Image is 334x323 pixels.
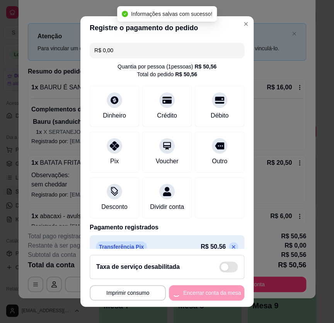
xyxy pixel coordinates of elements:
[175,70,197,78] div: R$ 50,56
[131,11,212,17] span: Informações salvas com sucesso!
[212,157,227,166] div: Outro
[150,202,184,212] div: Dividir conta
[211,111,228,120] div: Débito
[122,11,128,17] span: check-circle
[201,242,226,251] p: R$ 50,56
[103,111,126,120] div: Dinheiro
[240,18,252,30] button: Close
[137,70,197,78] div: Total do pedido
[118,63,216,70] div: Quantia por pessoa ( 1 pessoas)
[110,157,119,166] div: Pix
[80,16,254,39] header: Registre o pagamento do pedido
[96,262,180,272] h2: Taxa de serviço desabilitada
[90,223,244,232] p: Pagamento registrados
[94,43,240,58] input: Ex.: hambúrguer de cordeiro
[157,111,177,120] div: Crédito
[101,202,128,212] div: Desconto
[96,241,147,252] p: Transferência Pix
[194,63,216,70] div: R$ 50,56
[156,157,179,166] div: Voucher
[90,285,166,301] button: Imprimir consumo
